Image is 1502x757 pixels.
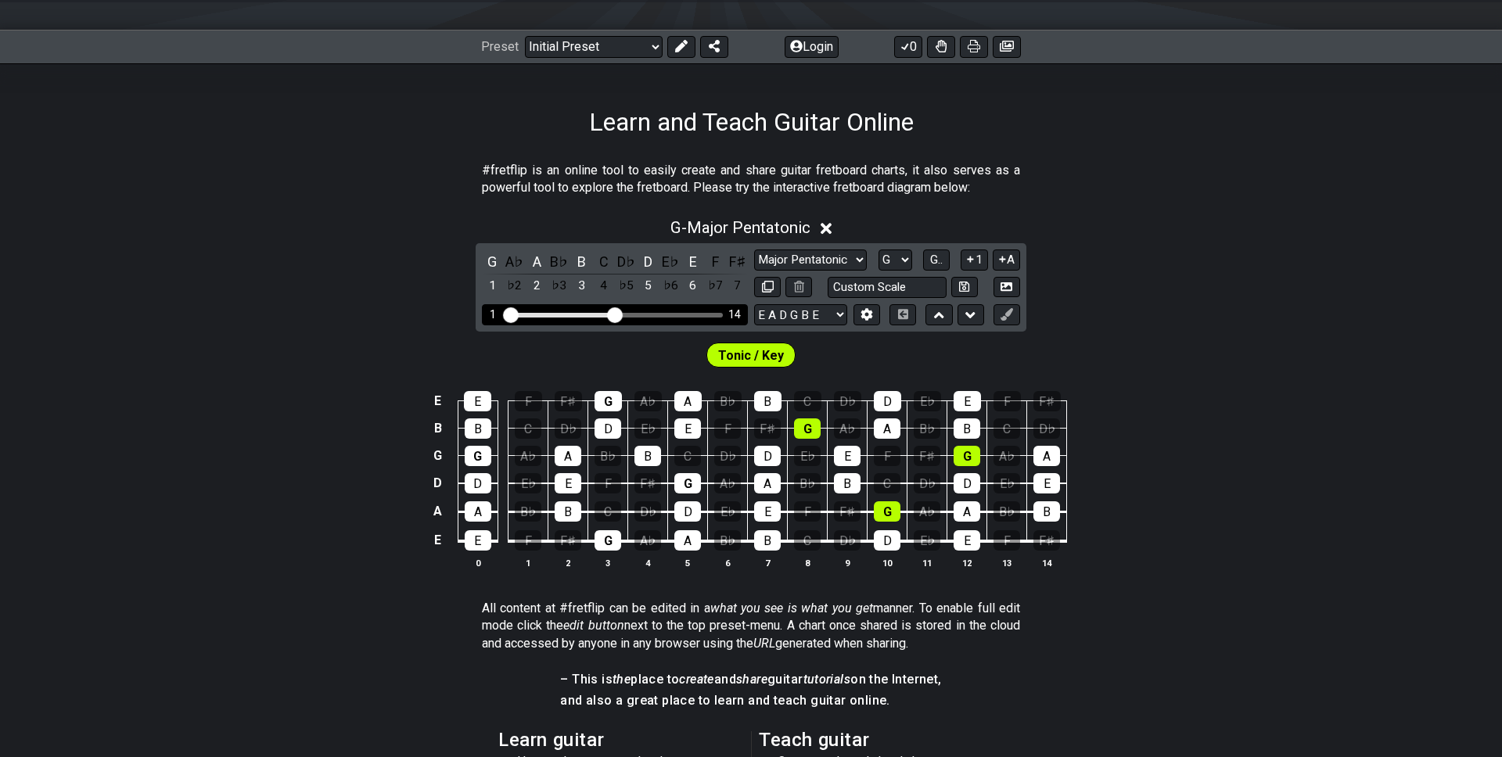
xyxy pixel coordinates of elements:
[954,391,981,411] div: E
[526,251,547,272] div: toggle pitch class
[595,530,621,551] div: G
[958,304,984,325] button: Move down
[555,446,581,466] div: A
[505,251,525,272] div: toggle pitch class
[954,501,980,522] div: A
[1033,446,1060,466] div: A
[515,501,541,522] div: B♭
[754,249,867,271] select: Scale
[785,277,812,298] button: Delete
[595,446,621,466] div: B♭
[754,501,781,522] div: E
[594,251,614,272] div: toggle pitch class
[555,501,581,522] div: B
[754,277,781,298] button: Copy
[993,36,1021,58] button: Create image
[563,618,623,633] em: edit button
[1033,418,1060,439] div: D♭
[754,391,782,411] div: B
[954,530,980,551] div: E
[634,391,662,411] div: A♭
[994,391,1021,411] div: F
[683,275,703,296] div: toggle scale degree
[508,554,548,571] th: 1
[465,530,491,551] div: E
[994,501,1020,522] div: B♭
[571,251,591,272] div: toggle pitch class
[759,731,1004,748] h2: Teach guitar
[525,36,663,58] select: Preset
[555,473,581,493] div: E
[482,251,502,272] div: toggle pitch class
[718,344,784,367] span: First enable full edit mode to edit
[874,391,901,411] div: D
[700,36,728,58] button: Share Preset
[616,251,636,272] div: toggle pitch class
[429,442,447,469] td: G
[794,418,821,439] div: G
[555,530,581,551] div: F♯
[834,391,861,411] div: D♭
[674,501,701,522] div: D
[505,275,525,296] div: toggle scale degree
[667,36,695,58] button: Edit Preset
[961,249,987,271] button: 1
[930,253,943,267] span: G..
[429,469,447,497] td: D
[954,473,980,493] div: D
[429,526,447,555] td: E
[994,530,1020,551] div: F
[994,277,1020,298] button: Create Image
[914,473,940,493] div: D♭
[515,530,541,551] div: F
[429,497,447,526] td: A
[634,530,661,551] div: A♭
[515,391,542,411] div: F
[834,530,861,551] div: D♭
[923,249,950,271] button: G..
[549,251,570,272] div: toggle pitch class
[803,672,851,687] em: tutorials
[794,391,821,411] div: C
[429,414,447,442] td: B
[634,501,661,522] div: D♭
[853,304,880,325] button: Edit Tuning
[993,249,1020,271] button: A
[560,671,941,688] h4: – This is place to and guitar on the Internet,
[994,446,1020,466] div: A♭
[834,501,861,522] div: F♯
[1033,501,1060,522] div: B
[560,692,941,709] h4: and also a great place to learn and teach guitar online.
[674,473,701,493] div: G
[754,304,847,325] select: Tuning
[482,275,502,296] div: toggle scale degree
[674,418,701,439] div: E
[515,473,541,493] div: E♭
[464,391,491,411] div: E
[925,304,952,325] button: Move up
[728,275,748,296] div: toggle scale degree
[914,391,941,411] div: E♭
[634,446,661,466] div: B
[714,473,741,493] div: A♭
[526,275,547,296] div: toggle scale degree
[714,530,741,551] div: B♭
[914,501,940,522] div: A♭
[481,39,519,54] span: Preset
[748,554,788,571] th: 7
[571,275,591,296] div: toggle scale degree
[660,275,681,296] div: toggle scale degree
[947,554,987,571] th: 12
[465,501,491,522] div: A
[994,473,1020,493] div: E♭
[728,251,748,272] div: toggle pitch class
[595,473,621,493] div: F
[498,731,743,748] h2: Learn guitar
[490,308,496,321] div: 1
[788,554,828,571] th: 8
[868,554,907,571] th: 10
[714,446,741,466] div: D♭
[616,275,636,296] div: toggle scale degree
[515,446,541,466] div: A♭
[674,446,701,466] div: C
